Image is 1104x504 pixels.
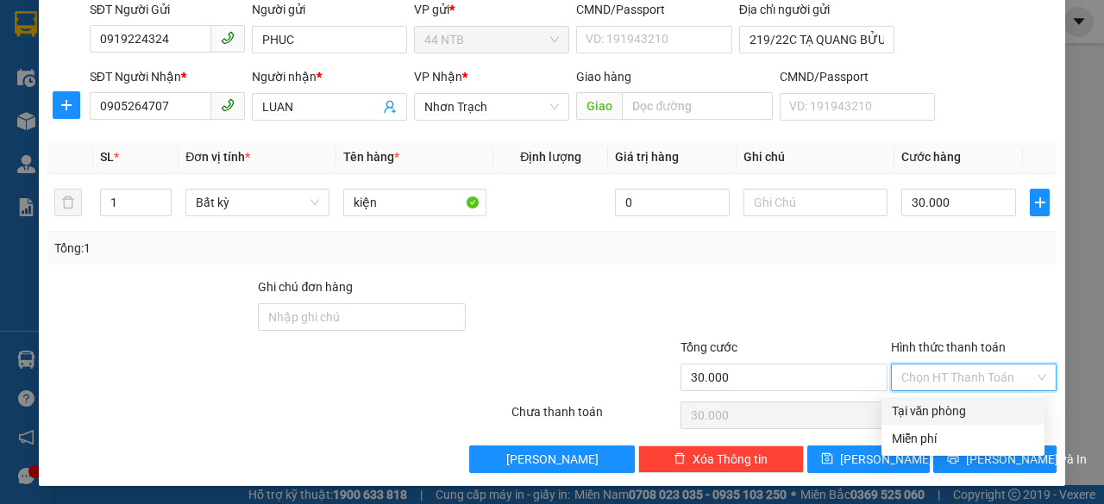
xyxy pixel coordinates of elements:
div: Tên hàng: xốp ( : 1 ) [15,121,244,143]
span: VP Nhận [414,70,462,84]
button: delete [54,189,82,216]
button: deleteXóa Thông tin [638,445,804,473]
span: Giao hàng [576,70,631,84]
div: 0366071001 [123,56,244,80]
div: 44 NTB [15,15,111,35]
span: [PERSON_NAME] và In [966,450,1087,469]
button: [PERSON_NAME] [469,445,635,473]
span: Cước hàng [901,150,961,164]
div: CMND/Passport [780,67,935,86]
span: phone [221,31,235,45]
input: VD: Bàn, Ghế [343,189,487,216]
button: save[PERSON_NAME] [807,445,931,473]
span: printer [947,452,959,466]
span: Đơn vị tính [185,150,250,164]
input: Dọc đường [622,92,772,120]
span: SL [100,150,114,164]
input: Địa chỉ của người gửi [739,26,894,53]
span: Giao [576,92,622,120]
th: Ghi chú [737,140,894,174]
span: [PERSON_NAME] [840,450,932,469]
span: delete [674,452,686,466]
div: 60.000 [13,90,114,111]
span: SL [146,120,169,144]
span: [PERSON_NAME] [506,450,599,469]
span: phone [221,98,235,112]
div: HUẤN [123,35,244,56]
div: Tổng: 1 [54,239,428,258]
button: plus [53,91,80,119]
label: Ghi chú đơn hàng [258,280,353,294]
span: Giá trị hàng [615,150,679,164]
input: 0 [615,189,730,216]
div: Chưa thanh toán [510,402,679,432]
span: user-add [383,100,397,114]
span: Định lượng [520,150,581,164]
div: Miễn phí [892,429,1034,448]
span: Gửi: [15,16,41,34]
span: Bất kỳ [196,190,319,215]
span: Tổng cước [681,340,737,354]
div: SĐT Người Nhận [90,67,245,86]
div: Tại văn phòng [892,401,1034,420]
span: plus [53,98,79,112]
span: Nhơn Trạch [424,94,559,120]
input: Ghi chú đơn hàng [258,303,466,331]
button: plus [1030,189,1050,216]
div: Bình Giã [123,15,244,35]
span: Xóa Thông tin [693,450,768,469]
span: save [821,452,833,466]
div: Người nhận [252,67,407,86]
span: R : [13,92,29,110]
input: Ghi Chú [743,189,888,216]
span: 44 NTB [424,27,559,53]
label: Hình thức thanh toán [891,340,1006,354]
span: Tên hàng [343,150,399,164]
span: Nhận: [123,16,165,34]
span: plus [1031,196,1049,209]
button: printer[PERSON_NAME] và In [933,445,1057,473]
